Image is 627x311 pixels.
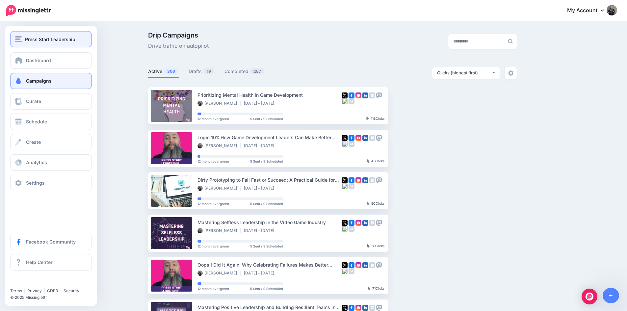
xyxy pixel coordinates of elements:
img: instagram-square.png [355,305,361,311]
button: Clicks (highest first) [432,67,500,79]
b: 71 [372,286,376,290]
span: 12 month evergreen [197,202,229,205]
img: mastodon-grey-square.png [376,135,382,141]
b: 50 [371,201,376,205]
a: Analytics [10,154,92,171]
span: 287 [250,68,264,74]
div: Clicks (highest first) [437,70,492,76]
img: mastodon-grey-square.png [376,92,382,98]
img: linkedin-square.png [362,305,368,311]
a: Facebook Community [10,234,92,250]
a: Terms [10,288,22,293]
img: medium-grey-square.png [349,226,354,232]
img: instagram-square.png [355,177,361,183]
div: Clicks [366,117,384,121]
a: Drafts19 [189,67,215,75]
img: linkedin-square.png [362,92,368,98]
span: 5 Sent / 9 Scheduled [250,287,283,290]
img: pointer-grey-darker.png [367,159,370,163]
li: [PERSON_NAME] [197,271,241,276]
img: instagram-square.png [355,262,361,268]
span: Schedule [26,119,47,124]
img: pointer-grey-darker.png [368,286,371,290]
span: | [60,288,62,293]
span: Analytics [26,160,47,165]
li: [DATE] - [DATE] [244,186,277,191]
img: menu.png [15,36,22,42]
span: 12 month evergreen [197,245,229,248]
span: 12 month evergreen [197,160,229,163]
img: instagram-square.png [355,220,361,226]
img: google_business-grey-square.png [369,92,375,98]
img: mastodon-grey-square.png [376,305,382,311]
img: google_business-grey-square.png [369,135,375,141]
li: [PERSON_NAME] [197,143,241,148]
img: facebook-square.png [349,135,354,141]
img: facebook-square.png [349,220,354,226]
a: Completed287 [224,67,265,75]
img: instagram-square.png [355,135,361,141]
a: Privacy [27,288,42,293]
img: mastodon-grey-square.png [376,220,382,226]
div: Oops I Did It Again: Why Celebrating Failures Makes Better Games Podcast [197,261,342,269]
div: Mastering Selfless Leadership in the Video Game Industry [197,219,342,226]
img: settings-grey.png [508,70,513,76]
a: Active306 [148,67,179,75]
span: 12 month evergreen [197,117,229,120]
img: linkedin-square.png [362,262,368,268]
span: 5 Sent / 9 Scheduled [250,245,283,248]
span: Dashboard [26,58,51,63]
li: [PERSON_NAME] [197,101,241,106]
img: facebook-square.png [349,305,354,311]
a: GDPR [47,288,58,293]
img: twitter-square.png [342,177,348,183]
img: twitter-square.png [342,220,348,226]
a: Curate [10,93,92,110]
img: linkedin-square.png [362,135,368,141]
span: Drive traffic on autopilot [148,42,209,50]
div: Clicks [367,159,384,163]
span: 12 month evergreen [197,287,229,290]
span: 306 [164,68,178,74]
a: Schedule [10,114,92,130]
img: mastodon-grey-square.png [376,262,382,268]
div: Clicks [368,287,384,291]
span: 5 Sent / 9 Scheduled [250,202,283,205]
li: [PERSON_NAME] [197,228,241,233]
div: Clicks [367,244,384,248]
div: Dirty Prototyping to Fail Fast or Succeed: A Practical Guide for Video Game Industry Leaders [197,176,342,184]
li: [PERSON_NAME] [197,186,241,191]
img: linkedin-square.png [362,220,368,226]
img: bluesky-square.png [342,226,348,232]
div: Open Intercom Messenger [582,289,597,304]
a: Help Center [10,254,92,271]
img: linkedin-square.png [362,177,368,183]
iframe: Twitter Follow Button [10,279,60,285]
span: Drip Campaigns [148,32,209,39]
img: medium-grey-square.png [349,268,354,274]
img: twitter-square.png [342,305,348,311]
img: bluesky-square.png [342,141,348,147]
span: Settings [26,180,45,186]
img: google_business-grey-square.png [369,177,375,183]
span: Curate [26,98,41,104]
span: Press Start Leadership [25,36,75,43]
span: 5 Sent / 9 Scheduled [250,160,283,163]
b: 48 [371,159,376,163]
img: medium-grey-square.png [349,98,354,104]
a: Settings [10,175,92,191]
img: search-grey-6.png [508,39,513,44]
li: [DATE] - [DATE] [244,228,277,233]
img: medium-grey-square.png [349,141,354,147]
span: | [44,288,45,293]
a: Create [10,134,92,150]
li: [DATE] - [DATE] [244,271,277,276]
img: twitter-square.png [342,92,348,98]
span: Facebook Community [26,239,76,245]
img: instagram-square.png [355,92,361,98]
span: Campaigns [26,78,52,84]
div: Logic 101: How Game Development Leaders Can Make Better Decisions Podcast [197,134,342,141]
b: 113 [371,117,376,120]
span: Help Center [26,259,53,265]
a: My Account [561,3,617,19]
